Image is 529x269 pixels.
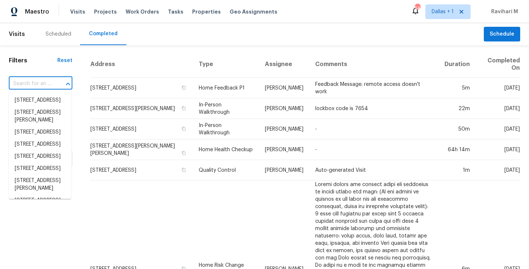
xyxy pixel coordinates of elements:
[90,98,193,119] td: [STREET_ADDRESS][PERSON_NAME]
[439,51,476,78] th: Duration
[168,9,183,14] span: Tasks
[484,27,520,42] button: Schedule
[259,78,309,98] td: [PERSON_NAME]
[259,51,309,78] th: Assignee
[90,119,193,139] td: [STREET_ADDRESS]
[9,78,52,90] input: Search for an address...
[193,78,259,98] td: Home Feedback P1
[90,78,193,98] td: [STREET_ADDRESS]
[193,119,259,139] td: In-Person Walkthrough
[309,98,438,119] td: lockbox code is 7654
[309,78,438,98] td: Feedback Message: remote access doesn't work
[439,98,476,119] td: 22m
[230,8,277,15] span: Geo Assignments
[89,30,118,37] div: Completed
[63,79,73,89] button: Close
[439,160,476,181] td: 1m
[9,175,71,195] li: [STREET_ADDRESS][PERSON_NAME]
[180,167,187,173] button: Copy Address
[439,139,476,160] td: 64h 14m
[9,26,25,42] span: Visits
[476,78,520,98] td: [DATE]
[309,160,438,181] td: Auto-generated Visit
[259,160,309,181] td: [PERSON_NAME]
[94,8,117,15] span: Projects
[70,8,85,15] span: Visits
[9,57,57,64] h1: Filters
[432,8,454,15] span: Dallas + 1
[309,139,438,160] td: -
[476,98,520,119] td: [DATE]
[476,119,520,139] td: [DATE]
[259,119,309,139] td: [PERSON_NAME]
[259,98,309,119] td: [PERSON_NAME]
[415,4,420,12] div: 54
[259,139,309,160] td: [PERSON_NAME]
[439,78,476,98] td: 5m
[180,84,187,91] button: Copy Address
[25,8,49,15] span: Maestro
[9,94,71,106] li: [STREET_ADDRESS]
[9,163,71,175] li: [STREET_ADDRESS]
[9,150,71,163] li: [STREET_ADDRESS]
[193,160,259,181] td: Quality Control
[193,98,259,119] td: In-Person Walkthrough
[9,106,71,126] li: [STREET_ADDRESS][PERSON_NAME]
[309,51,438,78] th: Comments
[192,8,221,15] span: Properties
[476,160,520,181] td: [DATE]
[193,51,259,78] th: Type
[180,126,187,132] button: Copy Address
[476,139,520,160] td: [DATE]
[180,150,187,156] button: Copy Address
[476,51,520,78] th: Completed On
[126,8,159,15] span: Work Orders
[9,126,71,138] li: [STREET_ADDRESS]
[46,30,71,38] div: Scheduled
[57,57,72,64] div: Reset
[90,139,193,160] td: [STREET_ADDRESS][PERSON_NAME][PERSON_NAME]
[439,119,476,139] td: 50m
[309,119,438,139] td: -
[180,105,187,112] button: Copy Address
[90,160,193,181] td: [STREET_ADDRESS]
[490,30,514,39] span: Schedule
[488,8,518,15] span: Ravihari M
[9,195,71,207] li: [STREET_ADDRESS]
[90,51,193,78] th: Address
[9,138,71,150] li: [STREET_ADDRESS]
[193,139,259,160] td: Home Health Checkup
